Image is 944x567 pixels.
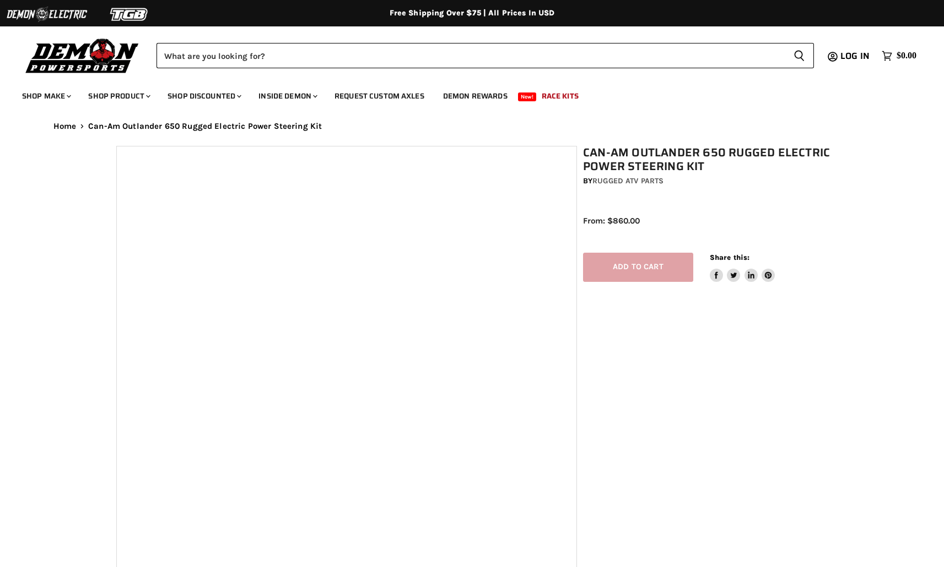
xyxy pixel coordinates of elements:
span: Share this: [710,253,749,261]
aside: Share this: [710,253,775,282]
img: Demon Powersports [22,36,143,75]
span: From: $860.00 [583,216,640,226]
div: Free Shipping Over $75 | All Prices In USD [31,8,913,18]
a: Shop Discounted [159,85,248,107]
a: Demon Rewards [435,85,516,107]
input: Search [157,43,785,68]
form: Product [157,43,814,68]
a: Rugged ATV Parts [592,176,664,186]
a: Inside Demon [250,85,324,107]
a: Shop Make [14,85,78,107]
ul: Main menu [14,80,914,107]
span: $0.00 [897,51,916,61]
nav: Breadcrumbs [31,122,913,131]
img: Demon Electric Logo 2 [6,4,88,25]
a: Shop Product [80,85,157,107]
a: Request Custom Axles [326,85,433,107]
a: $0.00 [876,48,922,64]
button: Search [785,43,814,68]
span: New! [518,92,537,101]
img: TGB Logo 2 [88,4,171,25]
h1: Can-Am Outlander 650 Rugged Electric Power Steering Kit [583,146,834,173]
span: Log in [840,49,870,63]
a: Race Kits [533,85,587,107]
a: Home [53,122,77,131]
span: Can-Am Outlander 650 Rugged Electric Power Steering Kit [88,122,322,131]
a: Log in [835,51,876,61]
div: by [583,175,834,187]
